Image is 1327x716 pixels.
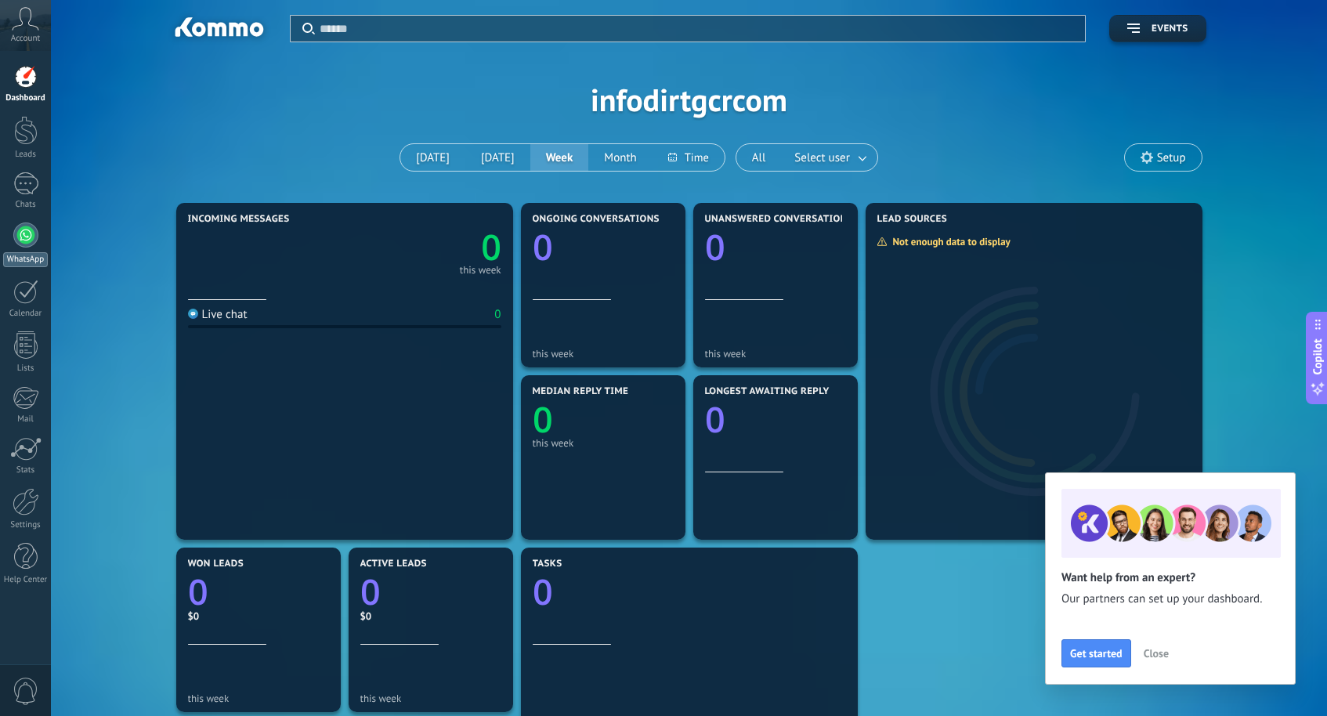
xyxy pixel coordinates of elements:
text: 0 [705,223,725,271]
text: 0 [533,568,553,616]
span: Close [1144,648,1169,659]
span: Our partners can set up your dashboard. [1061,591,1279,607]
text: 0 [533,223,553,271]
div: Mail [3,414,49,425]
button: Select user [781,144,877,171]
div: this week [533,348,674,360]
div: WhatsApp [3,252,48,267]
h2: Want help from an expert? [1061,570,1279,585]
span: Unanswered conversations [705,214,853,225]
div: this week [460,266,501,274]
div: this week [360,692,501,704]
button: [DATE] [465,144,530,171]
button: Events [1109,15,1206,42]
span: Select user [791,147,852,168]
text: 0 [705,396,725,443]
span: Lead Sources [877,214,947,225]
span: Median reply time [533,386,629,397]
span: Ongoing conversations [533,214,660,225]
span: Incoming messages [188,214,290,225]
div: this week [705,348,846,360]
div: this week [188,692,329,704]
div: Help Center [3,575,49,585]
span: Copilot [1310,339,1325,375]
span: Events [1152,24,1188,34]
button: Time [653,144,725,171]
text: 0 [481,223,501,271]
button: All [736,144,782,171]
span: Get started [1070,648,1123,659]
div: Dashboard [3,93,49,103]
div: Live chat [188,307,248,322]
a: 0 [360,568,501,616]
button: Week [530,144,589,171]
text: 0 [533,396,553,443]
div: Lists [3,363,49,374]
img: Live chat [188,309,198,319]
div: Chats [3,200,49,210]
button: [DATE] [400,144,465,171]
span: Won leads [188,559,244,570]
div: 0 [494,307,501,322]
div: $0 [188,609,329,623]
div: Calendar [3,309,49,319]
button: Close [1137,642,1176,665]
div: Leads [3,150,49,160]
text: 0 [360,568,381,616]
a: 0 [533,568,846,616]
div: this week [533,437,674,449]
text: 0 [188,568,208,616]
span: Tasks [533,559,562,570]
button: Get started [1061,639,1131,667]
div: Not enough data to display [877,235,1021,248]
span: Longest awaiting reply [705,386,830,397]
div: Settings [3,520,49,530]
span: Active leads [360,559,427,570]
div: Stats [3,465,49,476]
a: 0 [188,568,329,616]
a: 0 [345,223,501,271]
div: $0 [360,609,501,623]
button: Month [588,144,652,171]
span: Setup [1157,151,1186,165]
span: Account [11,34,40,44]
